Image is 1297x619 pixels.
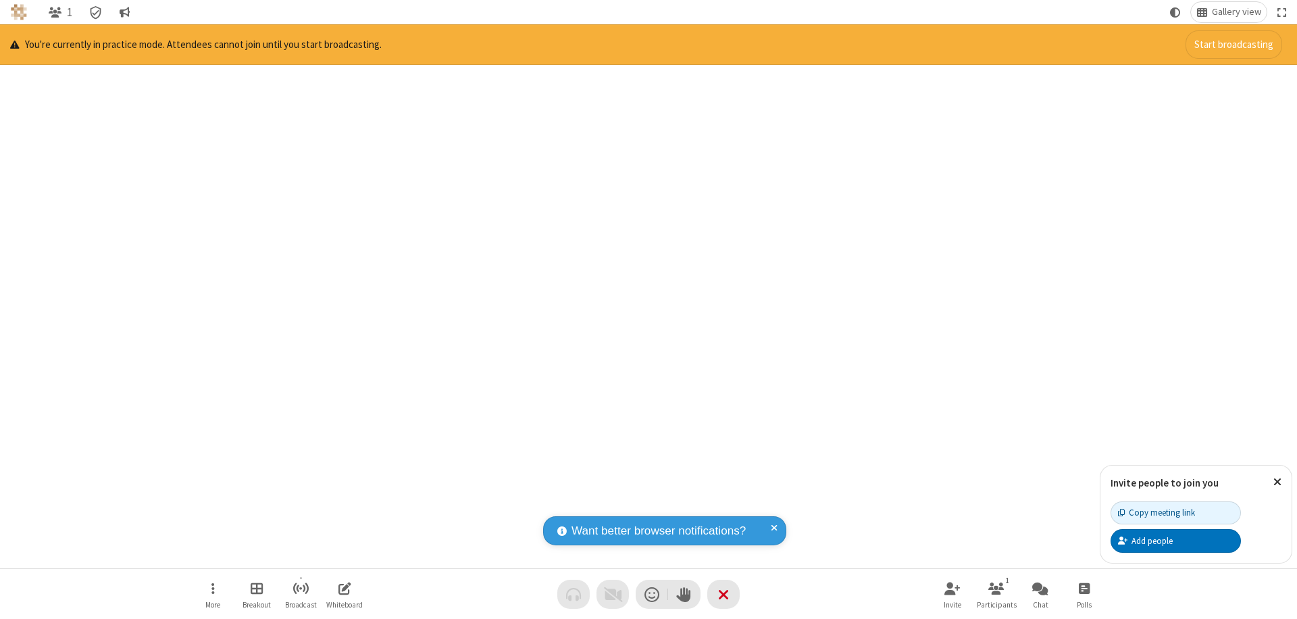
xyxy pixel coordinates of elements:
[1111,501,1241,524] button: Copy meeting link
[83,2,109,22] div: Meeting details Encryption enabled
[976,575,1017,614] button: Open participant list
[280,575,321,614] button: Start broadcast
[668,580,701,609] button: Raise hand
[944,601,961,609] span: Invite
[1033,601,1048,609] span: Chat
[977,601,1017,609] span: Participants
[1002,574,1013,587] div: 1
[636,580,668,609] button: Send a reaction
[1191,2,1267,22] button: Change layout
[1064,575,1104,614] button: Open poll
[1118,506,1195,519] div: Copy meeting link
[596,580,629,609] button: Video
[1186,30,1282,59] button: Start broadcasting
[1212,7,1261,18] span: Gallery view
[285,601,317,609] span: Broadcast
[932,575,973,614] button: Invite participants (⌘+Shift+I)
[557,580,590,609] button: Audio problem - check your Internet connection or call by phone
[324,575,365,614] button: Open shared whiteboard
[1111,476,1219,489] label: Invite people to join you
[326,601,363,609] span: Whiteboard
[236,575,277,614] button: Manage Breakout Rooms
[707,580,740,609] button: End or leave meeting
[1263,466,1292,499] button: Close popover
[43,2,78,22] button: Open participant list
[193,575,233,614] button: Open menu
[11,4,27,20] img: QA Selenium DO NOT DELETE OR CHANGE
[113,2,135,22] button: Conversation
[1077,601,1092,609] span: Polls
[67,6,72,19] span: 1
[10,37,382,53] p: You're currently in practice mode. Attendees cannot join until you start broadcasting.
[1272,2,1292,22] button: Fullscreen
[1111,529,1241,552] button: Add people
[1020,575,1061,614] button: Open chat
[205,601,220,609] span: More
[1165,2,1186,22] button: Using system theme
[571,522,746,540] span: Want better browser notifications?
[243,601,271,609] span: Breakout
